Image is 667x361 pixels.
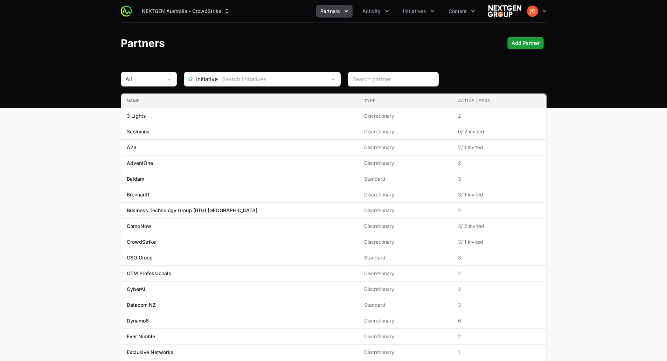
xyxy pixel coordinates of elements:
button: Content [444,5,479,18]
div: Activity menu [358,5,393,18]
span: Activity [362,8,381,15]
div: Open [326,72,340,86]
p: Dynamo6 [127,317,149,324]
button: Partners [316,5,353,18]
span: 0 / 2 invited [458,128,541,135]
span: 3 [458,175,541,182]
span: Partners [320,8,340,15]
button: Activity [358,5,393,18]
button: Initiatives [399,5,439,18]
input: Search initiatives [218,72,326,86]
span: 6 [458,317,541,324]
span: Discretionary [364,128,447,135]
th: Type [359,94,452,108]
span: 3 [458,254,541,261]
span: 3 [458,301,541,308]
span: Discretionary [364,270,447,277]
span: Discretionary [364,238,447,245]
h1: Partners [121,37,165,49]
p: BrennanIT [127,191,150,198]
div: Primary actions [507,37,544,49]
p: CrowdStrike [127,238,156,245]
span: Add Partner [512,39,540,47]
img: NEXTGEN Australia [488,4,521,18]
span: Discretionary [364,333,447,340]
p: Business Technology Group (BTG) [GEOGRAPHIC_DATA] [127,207,257,214]
p: Baidam [127,175,144,182]
span: Standard [364,175,447,182]
span: Discretionary [364,317,447,324]
span: Discretionary [364,349,447,356]
p: Ever Nimble [127,333,155,340]
div: Initiatives menu [399,5,439,18]
button: Add Partner [507,37,544,49]
button: All [121,72,176,86]
span: Discretionary [364,223,447,230]
span: 2 [458,270,541,277]
p: CTM Professionals [127,270,171,277]
p: Datacom NZ [127,301,156,308]
p: AdventOne [127,160,153,167]
p: CyberAI [127,286,145,293]
span: 3 / 1 invited [458,238,541,245]
span: Discretionary [364,144,447,151]
span: 3 / 1 invited [458,191,541,198]
span: Initiative [184,75,218,83]
th: Active Users [452,94,546,108]
span: 2 [458,333,541,340]
span: 2 [458,160,541,167]
img: Jamie Gunning [527,6,538,17]
span: 2 / 1 invited [458,144,541,151]
span: Content [449,8,467,15]
span: Discretionary [364,286,447,293]
p: A23 [127,144,137,151]
span: Discretionary [364,207,447,214]
div: Partners menu [316,5,353,18]
div: All [125,75,162,83]
span: 1 [458,349,541,356]
span: 2 [458,207,541,214]
div: Supplier switch menu [138,5,235,18]
span: 2 [458,112,541,119]
input: Search partner [352,75,434,83]
th: Name [121,94,359,108]
button: NEXTGEN Australia - CrowdStrike [138,5,235,18]
div: Content menu [444,5,479,18]
p: CSO Group [127,254,153,261]
span: Initiatives [403,8,426,15]
span: Discretionary [364,112,447,119]
p: 3 Lights [127,112,146,119]
p: CompNow [127,223,151,230]
span: Standard [364,254,447,261]
span: 2 [458,286,541,293]
p: 3columns [127,128,150,135]
p: Exclusive Networks [127,349,173,356]
div: Main navigation [132,5,479,18]
span: 3 / 2 invited [458,223,541,230]
span: Discretionary [364,191,447,198]
span: Standard [364,301,447,308]
img: ActivitySource [121,6,132,17]
span: Discretionary [364,160,447,167]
